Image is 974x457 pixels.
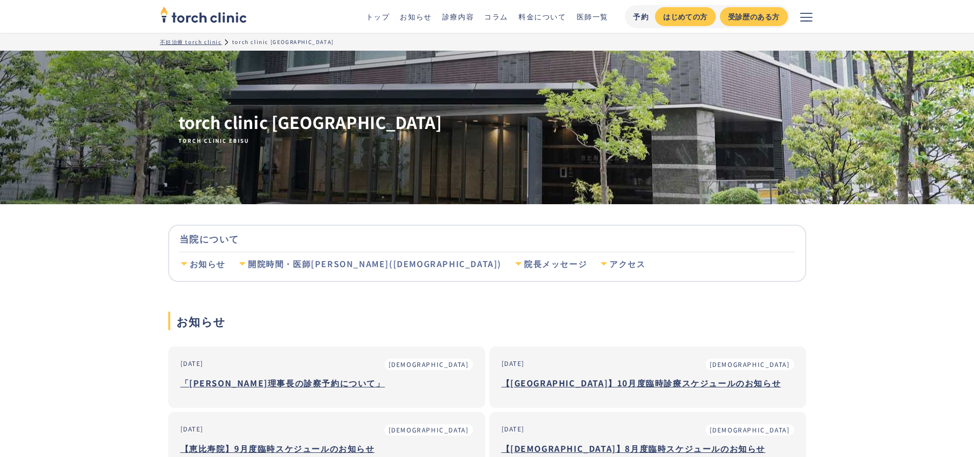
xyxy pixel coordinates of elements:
[248,258,502,270] div: 開院時間・医師[PERSON_NAME]([DEMOGRAPHIC_DATA])
[232,38,334,46] div: torch clinic [GEOGRAPHIC_DATA]
[514,252,587,276] a: 院長メッセージ
[710,425,790,434] div: [DEMOGRAPHIC_DATA]
[180,441,473,456] h3: 【恵比寿院】9月度臨時スケジュールのお知らせ
[442,11,474,21] a: 診療内容
[720,7,788,26] a: 受診歴のある方
[180,359,204,368] div: [DATE]
[238,252,502,276] a: 開院時間・医師[PERSON_NAME]([DEMOGRAPHIC_DATA])
[160,3,247,26] img: torch clinic
[178,111,442,144] h1: torch clinic [GEOGRAPHIC_DATA]
[389,360,469,369] div: [DEMOGRAPHIC_DATA]
[400,11,432,21] a: お知らせ
[524,258,587,270] div: 院長メッセージ
[609,258,645,270] div: アクセス
[180,375,473,390] h3: 「[PERSON_NAME]理事長の診察予約について」
[178,137,442,144] span: TORCH CLINIC EBISU
[179,252,225,276] a: お知らせ
[168,346,485,408] a: [DATE][DEMOGRAPHIC_DATA]「[PERSON_NAME]理事長の診察予約について」
[160,7,247,26] a: home
[577,11,608,21] a: 医師一覧
[502,375,794,390] h3: 【[GEOGRAPHIC_DATA]】10月度臨時診療スケジュールのお知らせ
[366,11,390,21] a: トップ
[728,11,780,22] div: 受診歴のある方
[663,11,707,22] div: はじめての方
[179,226,795,252] div: 当院について
[389,425,469,434] div: [DEMOGRAPHIC_DATA]
[710,360,790,369] div: [DEMOGRAPHIC_DATA]
[484,11,508,21] a: コラム
[190,258,225,270] div: お知らせ
[599,252,645,276] a: アクセス
[502,441,794,456] h3: 【[DEMOGRAPHIC_DATA]】8月度臨時スケジュールのお知らせ
[502,359,525,368] div: [DATE]
[518,11,567,21] a: 料金について
[168,312,806,330] h2: お知らせ
[180,424,204,433] div: [DATE]
[502,424,525,433] div: [DATE]
[655,7,715,26] a: はじめての方
[633,11,649,22] div: 予約
[489,346,806,408] a: [DATE][DEMOGRAPHIC_DATA]【[GEOGRAPHIC_DATA]】10月度臨時診療スケジュールのお知らせ
[160,38,222,46] a: 不妊治療 torch clinic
